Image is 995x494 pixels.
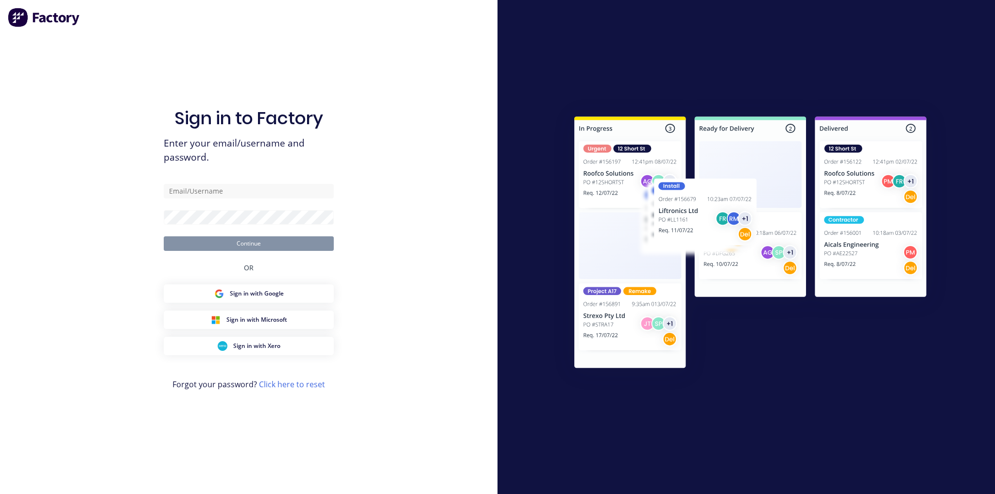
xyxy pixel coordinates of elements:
img: Xero Sign in [218,341,227,351]
span: Enter your email/username and password. [164,136,334,165]
input: Email/Username [164,184,334,198]
div: OR [244,251,254,284]
img: Sign in [553,97,948,391]
button: Google Sign inSign in with Google [164,284,334,303]
span: Sign in with Xero [233,342,280,350]
button: Continue [164,236,334,251]
button: Microsoft Sign inSign in with Microsoft [164,311,334,329]
span: Sign in with Google [230,289,284,298]
span: Forgot your password? [172,379,325,390]
img: Microsoft Sign in [211,315,221,325]
button: Xero Sign inSign in with Xero [164,337,334,355]
span: Sign in with Microsoft [226,315,287,324]
h1: Sign in to Factory [174,108,323,129]
img: Factory [8,8,81,27]
img: Google Sign in [214,289,224,298]
a: Click here to reset [259,379,325,390]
